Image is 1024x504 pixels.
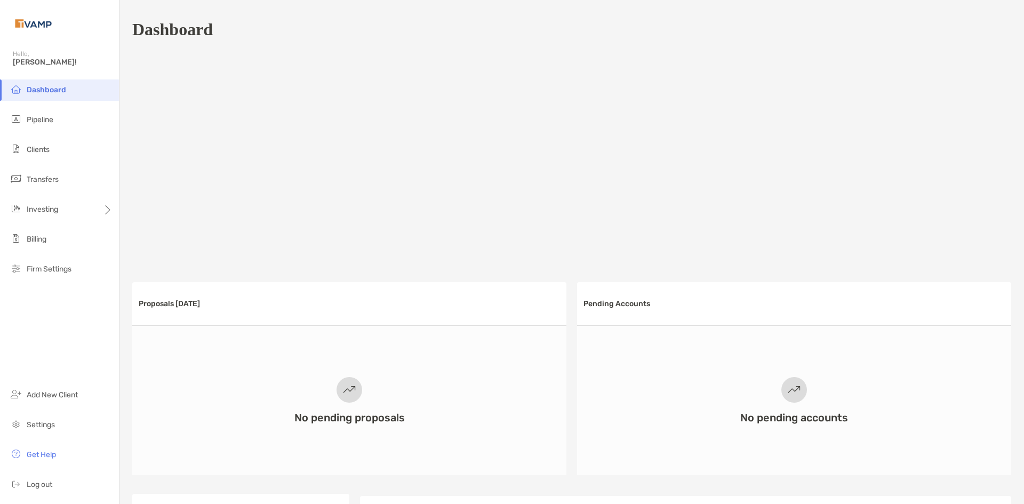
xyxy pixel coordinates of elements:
[10,83,22,95] img: dashboard icon
[27,265,71,274] span: Firm Settings
[132,20,213,39] h1: Dashboard
[10,418,22,430] img: settings icon
[10,477,22,490] img: logout icon
[10,202,22,215] img: investing icon
[27,115,53,124] span: Pipeline
[139,299,200,308] h3: Proposals [DATE]
[10,142,22,155] img: clients icon
[583,299,650,308] h3: Pending Accounts
[27,85,66,94] span: Dashboard
[27,235,46,244] span: Billing
[10,113,22,125] img: pipeline icon
[294,411,405,424] h3: No pending proposals
[740,411,848,424] h3: No pending accounts
[10,447,22,460] img: get-help icon
[27,175,59,184] span: Transfers
[10,388,22,401] img: add_new_client icon
[27,145,50,154] span: Clients
[13,4,54,43] img: Zoe Logo
[13,58,113,67] span: [PERSON_NAME]!
[10,262,22,275] img: firm-settings icon
[10,232,22,245] img: billing icon
[27,420,55,429] span: Settings
[10,172,22,185] img: transfers icon
[27,480,52,489] span: Log out
[27,450,56,459] span: Get Help
[27,390,78,399] span: Add New Client
[27,205,58,214] span: Investing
